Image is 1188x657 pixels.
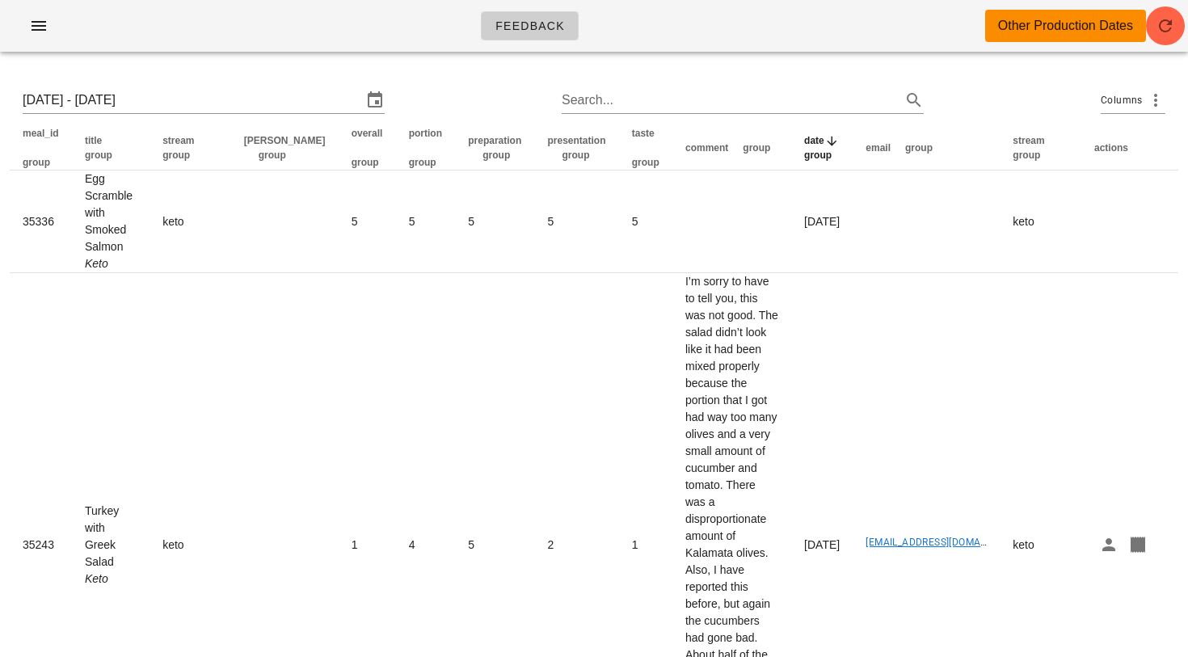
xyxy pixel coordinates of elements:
span: group [905,142,933,154]
span: date [804,135,824,146]
span: group [562,150,589,161]
div: Other Production Dates [998,16,1133,36]
th: presentation: Not sorted. Activate to sort ascending. [534,126,618,171]
span: comment [685,142,728,154]
td: 5 [339,171,396,273]
td: 5 [534,171,618,273]
a: [EMAIL_ADDRESS][DOMAIN_NAME] [866,537,1026,548]
td: keto [1000,171,1081,273]
span: group [804,150,832,161]
span: group [259,150,286,161]
span: actions [1094,142,1128,154]
span: group [1013,150,1040,161]
th: preparation: Not sorted. Activate to sort ascending. [455,126,534,171]
span: group [482,150,510,161]
th: meal_id: Not sorted. Activate to sort ascending. [10,126,72,171]
i: Keto [85,572,108,585]
span: taste [632,128,655,139]
th: taste: Not sorted. Activate to sort ascending. [619,126,672,171]
td: 5 [396,171,456,273]
td: keto [150,171,231,273]
th: date: Sorted descending. Activate to remove sorting. [791,126,853,171]
span: title [85,135,102,146]
th: actions [1081,126,1178,171]
span: Columns [1101,92,1143,108]
span: overall [352,128,383,139]
span: Feedback [495,19,565,32]
span: presentation [547,135,605,146]
th: stream: Not sorted. Activate to sort ascending. [150,126,231,171]
td: 5 [455,171,534,273]
span: portion [409,128,442,139]
span: [PERSON_NAME] [244,135,326,146]
td: 5 [619,171,672,273]
span: stream [1013,135,1044,146]
span: email [866,142,891,154]
i: Keto [85,257,108,270]
th: title: Not sorted. Activate to sort ascending. [72,126,150,171]
span: preparation [468,135,521,146]
td: 35336 [10,171,72,273]
a: Feedback [481,11,579,40]
span: meal_id [23,128,59,139]
th: comment: Not sorted. Activate to sort ascending. [672,126,791,171]
th: stream: Not sorted. Activate to sort ascending. [1000,126,1081,171]
th: portion: Not sorted. Activate to sort ascending. [396,126,456,171]
span: group [743,142,770,154]
span: group [632,157,659,168]
th: email: Not sorted. Activate to sort ascending. [853,126,1000,171]
span: group [352,157,379,168]
td: [DATE] [791,171,853,273]
span: group [162,150,190,161]
span: stream [162,135,194,146]
th: tod: Not sorted. Activate to sort ascending. [231,126,339,171]
span: group [23,157,50,168]
div: Columns [1101,87,1165,113]
span: group [85,150,112,161]
td: Egg Scramble with Smoked Salmon [72,171,150,273]
span: group [409,157,436,168]
th: overall: Not sorted. Activate to sort ascending. [339,126,396,171]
